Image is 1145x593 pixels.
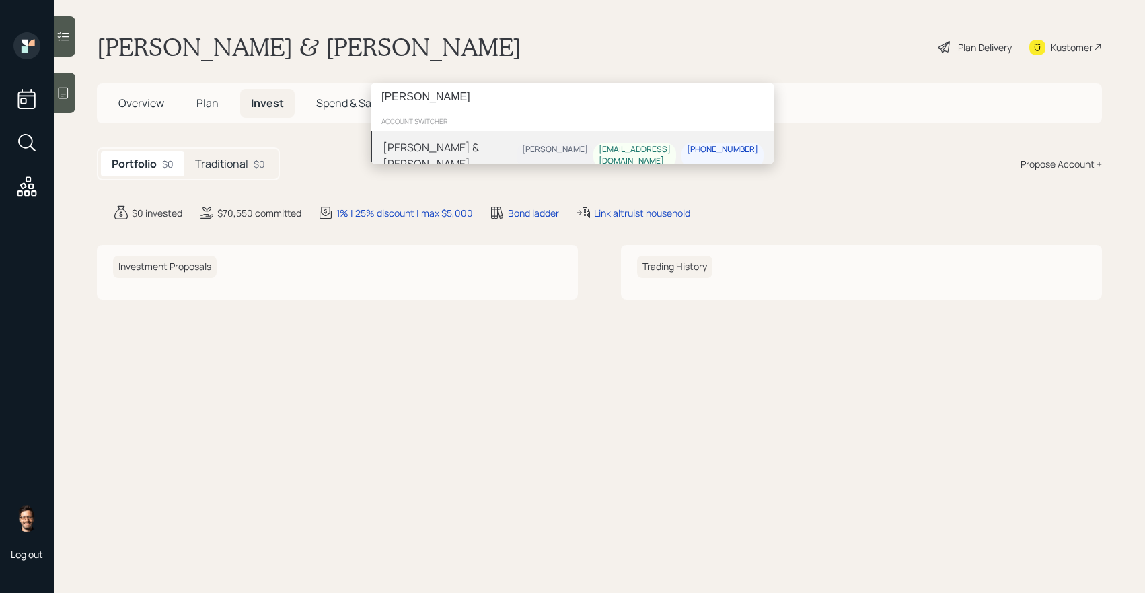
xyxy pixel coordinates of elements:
[371,83,774,111] input: Type a command or search…
[599,145,671,168] div: [EMAIL_ADDRESS][DOMAIN_NAME]
[383,139,517,172] div: [PERSON_NAME] & [PERSON_NAME]
[687,145,758,156] div: [PHONE_NUMBER]
[522,145,588,156] div: [PERSON_NAME]
[371,111,774,131] div: account switcher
